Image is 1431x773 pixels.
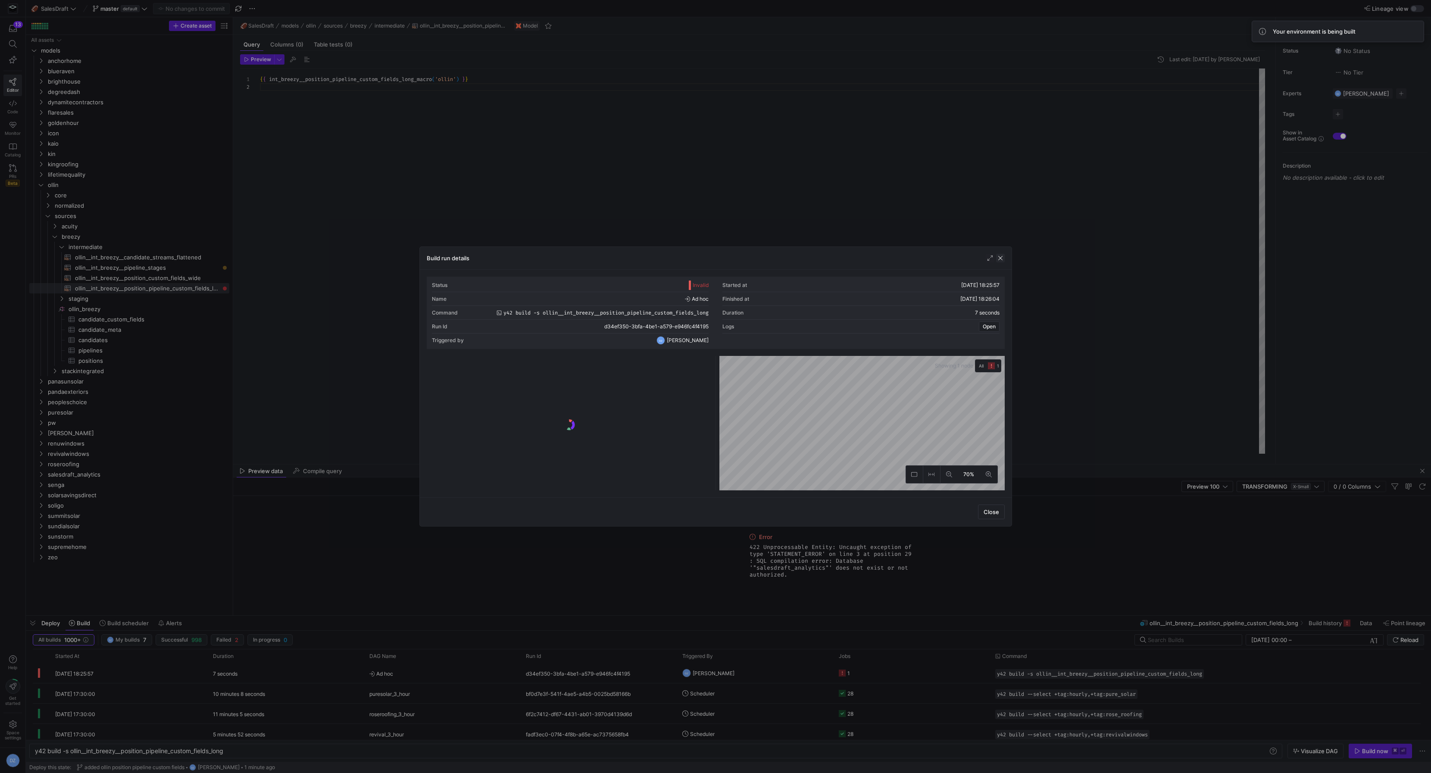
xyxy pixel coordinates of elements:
img: logo.gif [563,418,576,431]
span: [PERSON_NAME] [667,337,709,343]
h3: Build run details [427,255,469,262]
span: 1 [997,363,999,368]
span: [DATE] 18:26:04 [960,296,1000,302]
div: Name [432,296,447,302]
div: Finished at [722,296,749,302]
button: 70% [958,466,980,483]
span: Close [984,508,999,515]
y42-duration: 7 seconds [975,310,1000,316]
span: Your environment is being built [1273,28,1356,35]
span: Invalid [693,282,709,288]
span: Open [983,324,996,330]
div: DZ [656,336,665,345]
div: Command [432,310,458,316]
div: Triggered by [432,337,464,343]
div: Duration [722,310,744,316]
div: Started at [722,282,747,288]
span: Ad hoc [685,296,709,302]
span: Showing 1 node [935,363,975,369]
span: d34ef350-3bfa-4be1-a579-e946fc4f4195 [604,324,709,330]
div: Status [432,282,447,288]
div: Logs [722,324,734,330]
span: y42 build -s ollin__int_breezy__position_pipeline_custom_fields_long [503,310,709,316]
span: All [979,362,984,369]
button: Close [978,505,1005,519]
span: 70% [962,470,976,479]
button: Open [979,321,1000,332]
span: [DATE] 18:25:57 [961,282,1000,288]
div: Run Id [432,324,447,330]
